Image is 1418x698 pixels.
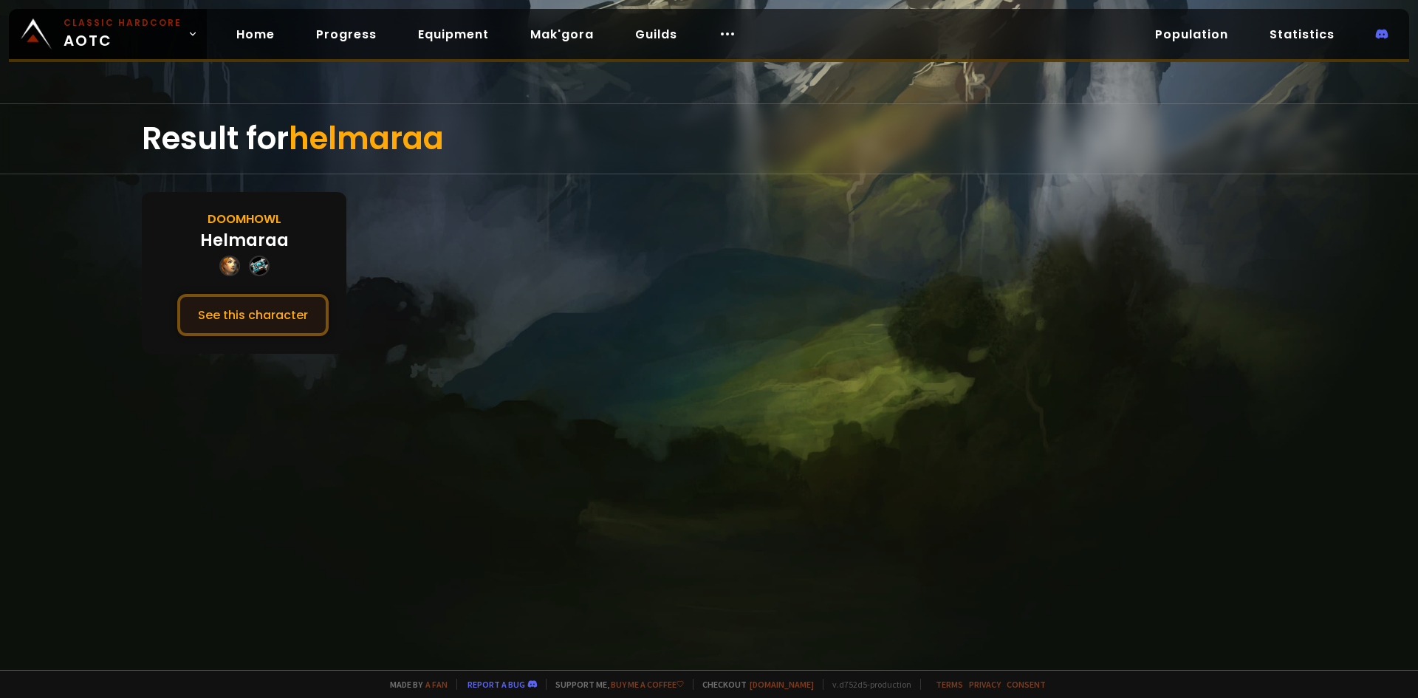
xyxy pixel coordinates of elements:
small: Classic Hardcore [64,16,182,30]
div: Doomhowl [208,210,281,228]
a: Home [225,19,287,49]
span: Support me, [546,679,684,690]
a: Buy me a coffee [611,679,684,690]
button: See this character [177,294,329,336]
span: Made by [381,679,448,690]
div: Result for [142,104,1276,174]
a: Statistics [1258,19,1346,49]
a: Progress [304,19,388,49]
a: Equipment [406,19,501,49]
span: v. d752d5 - production [823,679,911,690]
span: helmaraa [289,117,444,160]
div: Helmaraa [200,228,289,253]
a: Terms [936,679,963,690]
span: Checkout [693,679,814,690]
a: Guilds [623,19,689,49]
a: Consent [1007,679,1046,690]
a: Population [1143,19,1240,49]
a: Report a bug [467,679,525,690]
a: Classic HardcoreAOTC [9,9,207,59]
a: Mak'gora [518,19,606,49]
span: AOTC [64,16,182,52]
a: a fan [425,679,448,690]
a: Privacy [969,679,1001,690]
a: [DOMAIN_NAME] [750,679,814,690]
